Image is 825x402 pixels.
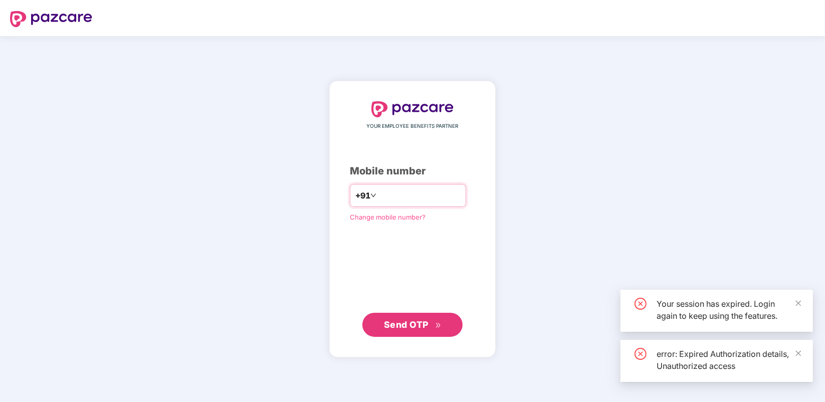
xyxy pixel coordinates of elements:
a: Change mobile number? [350,213,426,221]
span: +91 [355,189,370,202]
span: close [795,350,802,357]
span: double-right [435,322,442,329]
span: close-circle [635,298,647,310]
img: logo [371,101,454,117]
div: Mobile number [350,163,475,179]
span: YOUR EMPLOYEE BENEFITS PARTNER [367,122,459,130]
span: close [795,300,802,307]
button: Send OTPdouble-right [362,313,463,337]
img: logo [10,11,92,27]
div: error: Expired Authorization details, Unauthorized access [657,348,801,372]
span: Send OTP [384,319,429,330]
span: close-circle [635,348,647,360]
div: Your session has expired. Login again to keep using the features. [657,298,801,322]
span: down [370,192,376,198]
